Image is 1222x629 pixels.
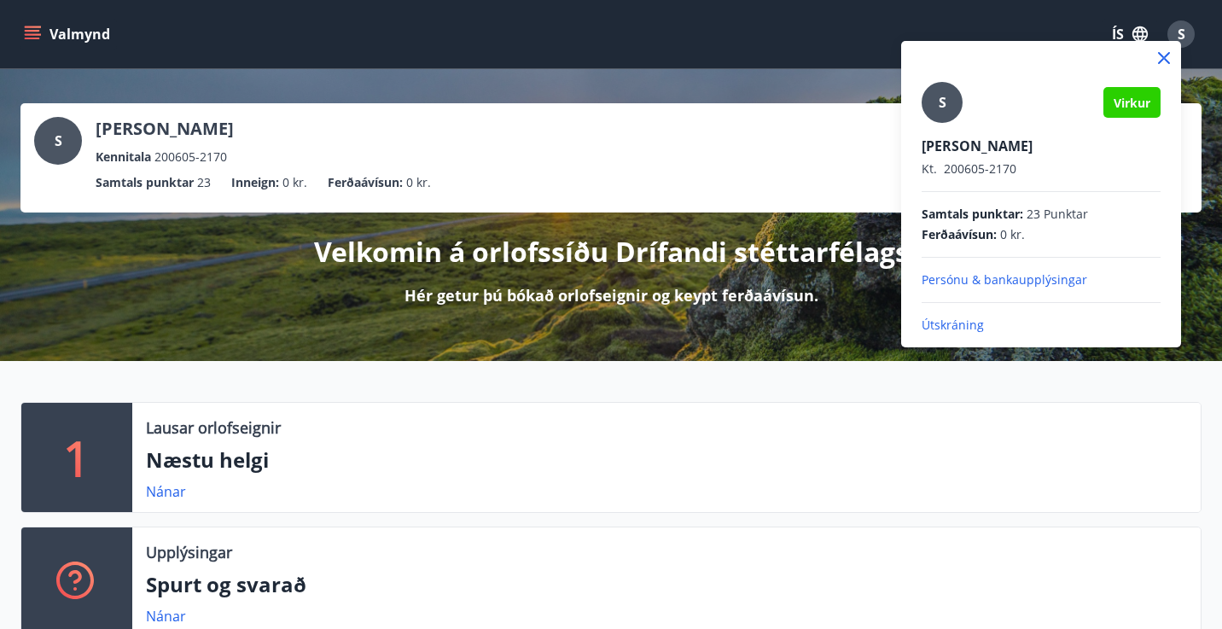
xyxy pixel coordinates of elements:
[939,93,946,112] span: S
[922,271,1161,288] p: Persónu & bankaupplýsingar
[1114,95,1150,111] span: Virkur
[922,137,1161,155] p: [PERSON_NAME]
[922,226,997,243] span: Ferðaávísun :
[922,160,937,177] span: Kt.
[1000,226,1025,243] span: 0 kr.
[1027,206,1088,223] span: 23 Punktar
[922,160,1161,178] p: 200605-2170
[922,206,1023,223] span: Samtals punktar :
[922,317,1161,334] p: Útskráning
